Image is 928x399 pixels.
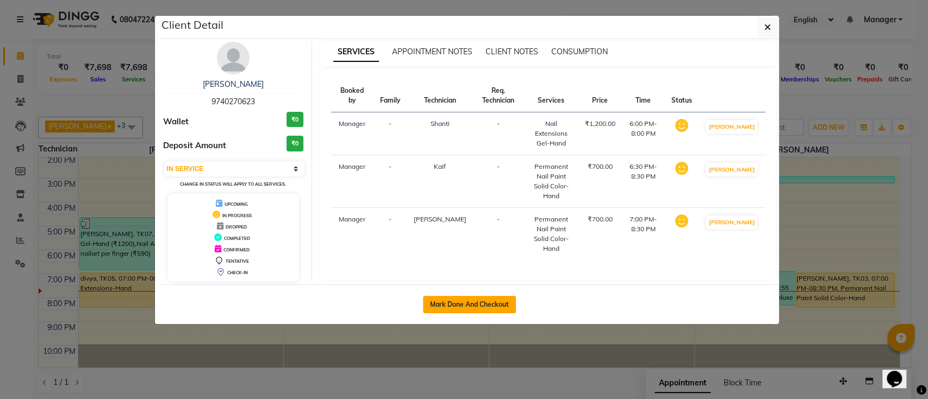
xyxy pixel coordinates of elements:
span: Kaif [434,162,446,170]
td: - [472,208,524,261]
div: ₹1,200.00 [584,119,615,129]
span: CONSUMPTION [551,47,608,56]
td: - [373,155,407,208]
th: Req. Technician [472,79,524,112]
td: - [373,208,407,261]
span: [PERSON_NAME] [413,215,466,223]
td: - [472,155,524,208]
span: Deposit Amount [163,140,226,152]
a: [PERSON_NAME] [203,79,264,89]
span: UPCOMING [225,201,248,207]
th: Services [524,79,578,112]
span: SERVICES [333,42,379,62]
span: Wallet [163,116,189,128]
th: Booked by [331,79,373,112]
button: [PERSON_NAME] [706,216,757,229]
h5: Client Detail [161,17,223,33]
span: CONFIRMED [223,247,250,252]
span: APPOINTMENT NOTES [392,47,472,56]
span: COMPLETED [224,236,250,241]
td: Manager [331,155,373,208]
td: Manager [331,208,373,261]
td: - [472,112,524,155]
th: Price [578,79,621,112]
td: 6:30 PM-8:30 PM [621,155,664,208]
div: ₹700.00 [584,214,615,224]
h3: ₹0 [287,112,303,128]
td: - [373,112,407,155]
span: CHECK-IN [227,270,248,275]
button: [PERSON_NAME] [706,120,757,134]
button: Mark Done And Checkout [423,296,516,313]
td: 7:00 PM-8:30 PM [621,208,664,261]
td: Manager [331,112,373,155]
th: Family [373,79,407,112]
img: avatar [217,42,250,74]
td: 6:00 PM-8:00 PM [621,112,664,155]
span: DROPPED [226,224,247,230]
div: Nail Extensions Gel-Hand [531,119,572,148]
th: Time [621,79,664,112]
iframe: chat widget [882,356,917,388]
span: 9740270623 [211,97,255,106]
th: Status [664,79,698,112]
small: Change in status will apply to all services. [180,181,286,187]
span: IN PROGRESS [222,213,252,218]
div: Permanent Nail Paint Solid Color-Hand [531,162,572,201]
span: TENTATIVE [226,258,249,264]
th: Technician [407,79,472,112]
div: Permanent Nail Paint Solid Color-Hand [531,214,572,254]
h3: ₹0 [287,136,303,151]
div: ₹700.00 [584,162,615,172]
span: CLIENT NOTES [485,47,538,56]
span: Shanti [430,119,449,128]
button: [PERSON_NAME] [706,163,757,176]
